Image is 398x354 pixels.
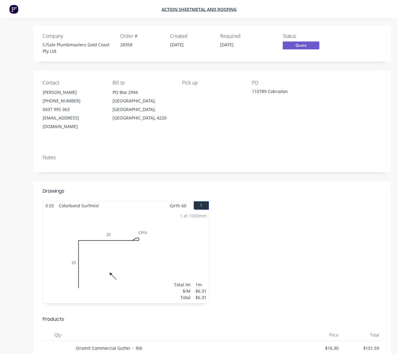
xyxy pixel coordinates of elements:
[43,210,209,303] div: 025CF10251 at 1000mmTotal lm$/MTotal1m$6.31$6.31
[113,88,173,97] div: PO Box 2994
[43,41,113,54] div: C/Sale Plumbmasters Gold Coast Pty Ltd
[194,201,209,210] button: 1
[43,33,113,39] div: Company
[43,329,73,341] div: Qty
[174,294,191,301] div: Total
[113,80,173,86] div: Bill to
[56,201,101,210] span: Colorbond Surfmist
[252,88,312,97] div: 110789 Cobradan
[113,88,173,122] div: PO Box 2994[GEOGRAPHIC_DATA], [GEOGRAPHIC_DATA], [GEOGRAPHIC_DATA], 4220
[43,188,64,195] div: Drawings
[343,345,379,351] span: $151.59
[195,294,206,301] div: $6.31
[120,41,163,48] div: 28358
[9,5,18,14] img: Factory
[174,288,191,294] div: $/M
[195,281,206,288] div: 1m
[113,97,173,122] div: [GEOGRAPHIC_DATA], [GEOGRAPHIC_DATA], [GEOGRAPHIC_DATA], 4220
[300,329,341,341] div: Price
[220,42,234,48] span: [DATE]
[170,201,186,210] span: Girth 60
[43,80,103,86] div: Contact
[162,6,237,12] a: Action Sheetmetal and Roofing
[120,33,163,39] div: Order #
[43,97,103,105] div: [PHONE_NUMBER]
[252,80,312,86] div: PO
[76,345,142,351] span: Stramit Commercial Gutter - Rib
[182,80,242,86] div: Pick up
[43,201,56,210] span: 0.55
[43,105,103,114] div: 0437 995 363
[43,114,103,131] div: [EMAIL_ADDRESS][DOMAIN_NAME]
[180,213,206,219] div: 1 at 1000mm
[43,88,103,97] div: [PERSON_NAME]
[43,155,382,160] div: Notes
[174,281,191,288] div: Total lm
[170,42,184,48] span: [DATE]
[43,88,103,131] div: [PERSON_NAME][PHONE_NUMBER]0437 995 363[EMAIL_ADDRESS][DOMAIN_NAME]
[43,316,64,323] div: Products
[283,33,328,39] div: Status
[283,41,319,49] span: Quote
[195,288,206,294] div: $6.31
[220,33,263,39] div: Required
[341,329,382,341] div: Total
[303,345,339,351] span: $16.30
[170,33,213,39] div: Created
